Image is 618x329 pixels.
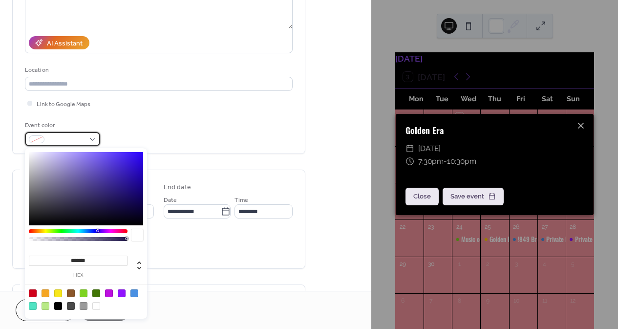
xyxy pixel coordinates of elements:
span: 7:30pm [418,157,444,166]
div: Golden Era [396,124,594,136]
div: End date [164,182,191,193]
span: 10:30pm [447,157,476,166]
div: #F8E71C [54,289,62,297]
div: #B8E986 [42,302,49,310]
span: [DATE] [418,142,441,155]
div: ​ [405,142,414,155]
div: #BD10E0 [105,289,113,297]
span: Date [164,195,177,205]
div: #50E3C2 [29,302,37,310]
div: #417505 [92,289,100,297]
span: - [444,157,447,166]
div: #9013FE [118,289,126,297]
div: #7ED321 [80,289,87,297]
span: Link to Google Maps [37,99,90,110]
button: Cancel [16,299,76,321]
div: #4A90E2 [130,289,138,297]
button: Close [405,188,439,205]
div: #8B572A [67,289,75,297]
div: #FFFFFF [92,302,100,310]
div: #9B9B9B [80,302,87,310]
div: #D0021B [29,289,37,297]
span: Time [234,195,248,205]
button: AI Assistant [29,36,89,49]
label: hex [29,273,128,278]
div: #000000 [54,302,62,310]
div: Event color [25,120,98,131]
div: #F5A623 [42,289,49,297]
div: AI Assistant [47,39,83,49]
button: Save event [443,188,504,205]
div: ​ [405,155,414,168]
div: #4A4A4A [67,302,75,310]
div: Location [25,65,291,75]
